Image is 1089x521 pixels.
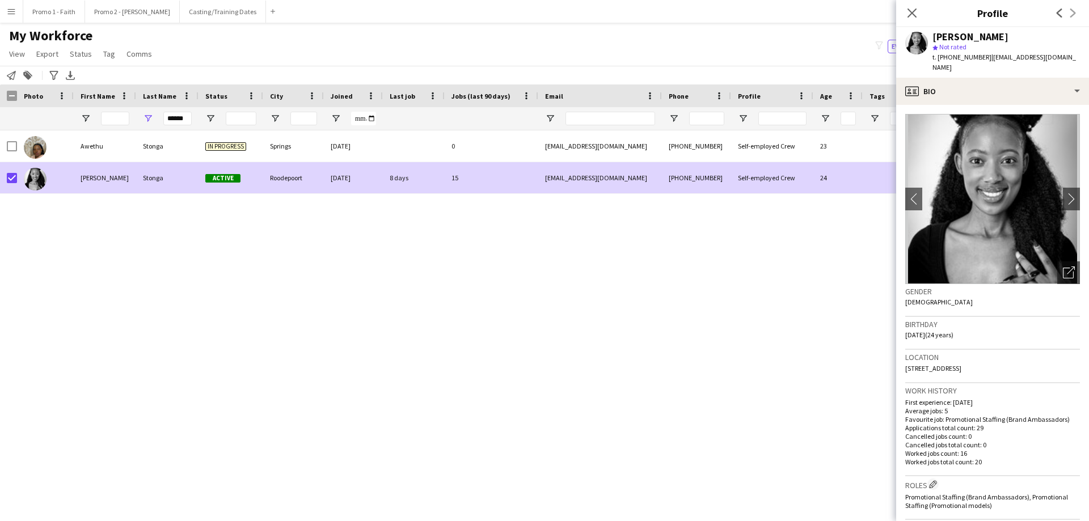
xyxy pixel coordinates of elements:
button: Open Filter Menu [143,113,153,124]
p: Cancelled jobs count: 0 [905,432,1080,440]
span: Email [545,92,563,100]
span: My Workforce [9,27,92,44]
div: Open photos pop-in [1057,261,1080,284]
a: Export [32,46,63,61]
p: Worked jobs count: 16 [905,449,1080,458]
span: Active [205,174,240,183]
div: Stonga [136,130,199,162]
button: Promo 2 - [PERSON_NAME] [85,1,180,23]
a: View [5,46,29,61]
div: 0 [445,130,538,162]
div: [DATE] [324,130,383,162]
a: Status [65,46,96,61]
button: Casting/Training Dates [180,1,266,23]
app-action-btn: Notify workforce [5,69,18,82]
div: Bio [896,78,1089,105]
span: Jobs (last 90 days) [451,92,510,100]
div: [DATE] [324,162,383,193]
span: [DATE] (24 years) [905,331,953,339]
p: Applications total count: 29 [905,423,1080,432]
app-action-btn: Advanced filters [47,69,61,82]
p: First experience: [DATE] [905,398,1080,406]
button: Promo 1 - Faith [23,1,85,23]
button: Open Filter Menu [331,113,341,124]
h3: Birthday [905,319,1080,329]
div: [EMAIL_ADDRESS][DOMAIN_NAME] [538,130,662,162]
button: Everyone11,477 [888,40,948,53]
span: Last job [390,92,415,100]
div: 23 [813,130,863,162]
app-action-btn: Export XLSX [64,69,77,82]
div: Roodepoort [263,162,324,193]
div: Stonga [136,162,199,193]
h3: Location [905,352,1080,362]
p: Favourite job: Promotional Staffing (Brand Ambassadors) [905,415,1080,423]
div: Springs [263,130,324,162]
span: Photo [24,92,43,100]
span: Last Name [143,92,176,100]
input: Status Filter Input [226,112,256,125]
input: Profile Filter Input [758,112,807,125]
input: City Filter Input [290,112,317,125]
button: Open Filter Menu [669,113,679,124]
input: Phone Filter Input [689,112,724,125]
h3: Work history [905,386,1080,396]
div: 8 days [383,162,445,193]
span: Export [36,49,58,59]
input: Email Filter Input [565,112,655,125]
img: Awethu Stonga [24,136,47,159]
span: Not rated [939,43,966,51]
button: Open Filter Menu [869,113,880,124]
span: Age [820,92,832,100]
input: Last Name Filter Input [163,112,192,125]
div: [EMAIL_ADDRESS][DOMAIN_NAME] [538,162,662,193]
input: Age Filter Input [841,112,856,125]
h3: Roles [905,478,1080,490]
span: Comms [126,49,152,59]
span: t. [PHONE_NUMBER] [932,53,991,61]
div: Self-employed Crew [731,130,813,162]
div: [PERSON_NAME] [932,32,1008,42]
app-action-btn: Add to tag [21,69,35,82]
p: Cancelled jobs total count: 0 [905,440,1080,449]
button: Open Filter Menu [205,113,216,124]
span: | [EMAIL_ADDRESS][DOMAIN_NAME] [932,53,1076,71]
div: 15 [445,162,538,193]
span: Status [205,92,227,100]
div: Self-employed Crew [731,162,813,193]
span: City [270,92,283,100]
div: [PERSON_NAME] [74,162,136,193]
span: Tag [103,49,115,59]
div: [PHONE_NUMBER] [662,162,731,193]
span: [STREET_ADDRESS] [905,364,961,372]
button: Open Filter Menu [545,113,555,124]
span: Joined [331,92,353,100]
span: Tags [869,92,885,100]
button: Open Filter Menu [738,113,748,124]
h3: Profile [896,6,1089,20]
a: Tag [99,46,120,61]
button: Open Filter Menu [81,113,91,124]
button: Open Filter Menu [820,113,830,124]
div: Awethu [74,130,136,162]
span: First Name [81,92,115,100]
span: Profile [738,92,761,100]
img: Crew avatar or photo [905,114,1080,284]
h3: Gender [905,286,1080,296]
p: Average jobs: 5 [905,406,1080,415]
button: Open Filter Menu [270,113,280,124]
span: In progress [205,142,246,151]
span: Promotional Staffing (Brand Ambassadors), Promotional Staffing (Promotional models) [905,493,1068,510]
input: First Name Filter Input [101,112,129,125]
span: Status [70,49,92,59]
div: [PHONE_NUMBER] [662,130,731,162]
img: Thandaza Xakiwe Stonga [24,168,47,190]
span: [DEMOGRAPHIC_DATA] [905,298,973,306]
a: Comms [122,46,157,61]
span: View [9,49,25,59]
div: 24 [813,162,863,193]
input: Tags Filter Input [890,112,908,125]
input: Joined Filter Input [351,112,376,125]
span: Phone [669,92,689,100]
p: Worked jobs total count: 20 [905,458,1080,466]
